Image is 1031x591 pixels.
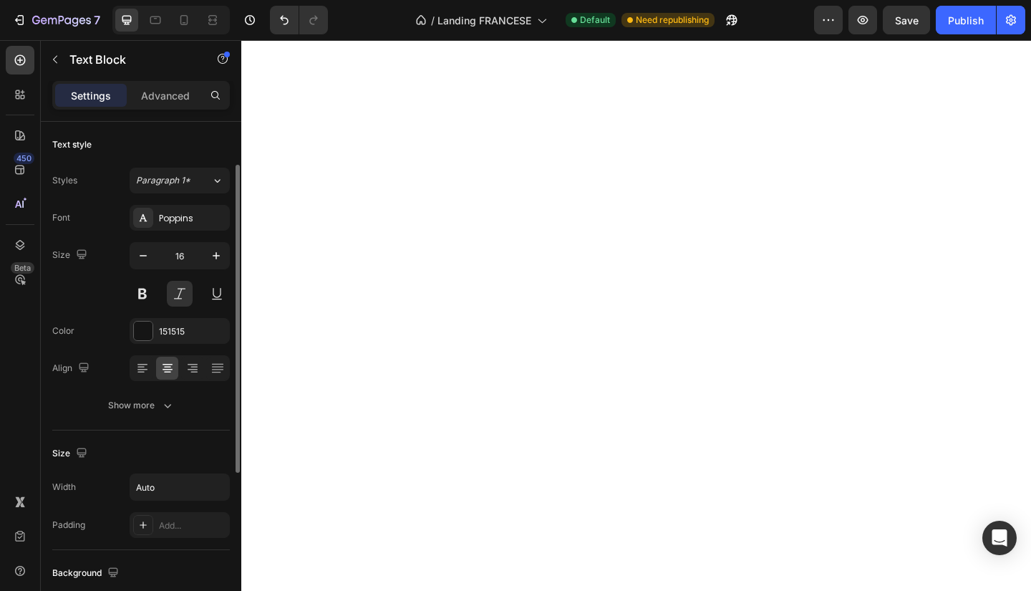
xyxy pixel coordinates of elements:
[159,212,226,225] div: Poppins
[948,13,984,28] div: Publish
[895,14,919,27] span: Save
[636,14,709,27] span: Need republishing
[130,474,229,500] input: Auto
[136,174,190,187] span: Paragraph 1*
[52,359,92,378] div: Align
[52,138,92,151] div: Text style
[52,174,77,187] div: Styles
[241,40,1031,591] iframe: Design area
[936,6,996,34] button: Publish
[130,168,230,193] button: Paragraph 1*
[52,444,90,463] div: Size
[982,521,1017,555] div: Open Intercom Messenger
[270,6,328,34] div: Undo/Redo
[108,398,175,413] div: Show more
[580,14,610,27] span: Default
[52,564,122,583] div: Background
[52,481,76,494] div: Width
[52,246,90,265] div: Size
[883,6,930,34] button: Save
[71,88,111,103] p: Settings
[52,393,230,418] button: Show more
[52,325,74,337] div: Color
[52,519,85,532] div: Padding
[159,325,226,338] div: 151515
[14,153,34,164] div: 450
[69,51,191,68] p: Text Block
[431,13,435,28] span: /
[11,262,34,274] div: Beta
[6,6,107,34] button: 7
[141,88,190,103] p: Advanced
[94,11,100,29] p: 7
[437,13,531,28] span: Landing FRANCESE
[52,211,70,224] div: Font
[159,519,226,532] div: Add...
